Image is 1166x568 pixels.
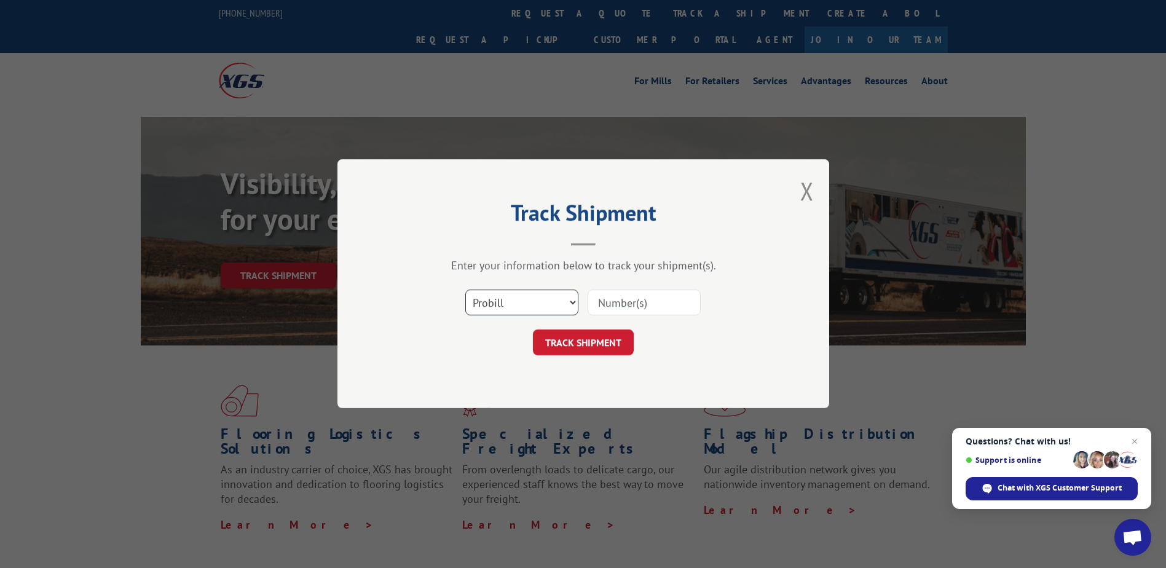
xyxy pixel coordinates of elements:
input: Number(s) [588,290,701,316]
h2: Track Shipment [399,204,768,227]
button: TRACK SHIPMENT [533,330,634,356]
div: Enter your information below to track your shipment(s). [399,259,768,273]
div: Open chat [1114,519,1151,556]
div: Chat with XGS Customer Support [966,477,1138,500]
span: Chat with XGS Customer Support [998,483,1122,494]
span: Questions? Chat with us! [966,436,1138,446]
span: Support is online [966,456,1069,465]
span: Close chat [1127,434,1142,449]
button: Close modal [800,175,814,207]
